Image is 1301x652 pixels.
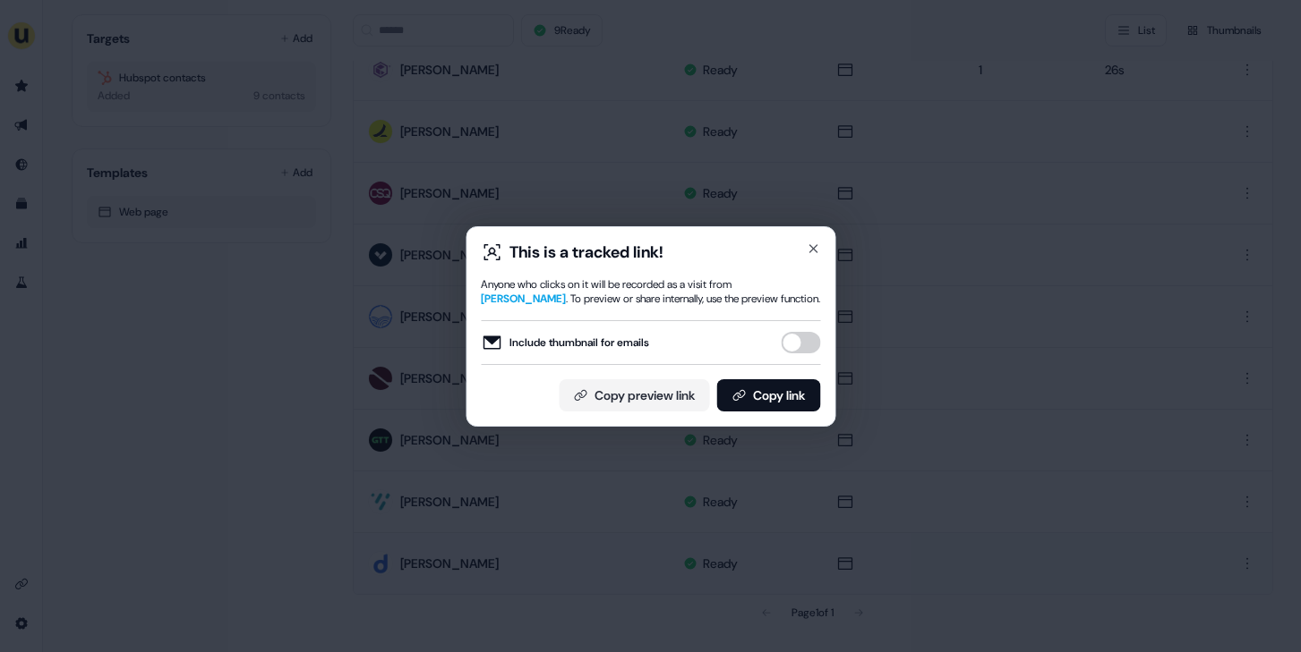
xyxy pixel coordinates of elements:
[509,241,663,263] div: This is a tracked link!
[481,332,649,353] label: Include thumbnail for emails
[716,379,820,411] button: Copy link
[481,277,820,306] div: Anyone who clicks on it will be recorded as a visit from . To preview or share internally, use th...
[481,292,566,306] span: [PERSON_NAME]
[559,379,709,411] button: Copy preview link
